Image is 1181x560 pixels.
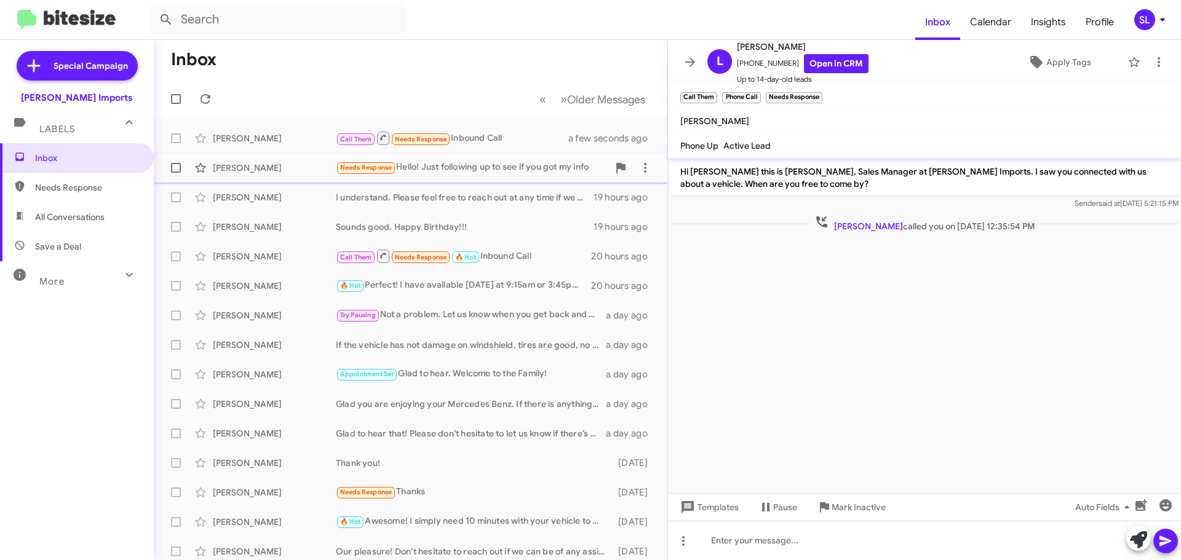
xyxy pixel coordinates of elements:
[340,518,361,526] span: 🔥 Hot
[766,92,822,103] small: Needs Response
[723,140,771,151] span: Active Lead
[594,221,658,233] div: 19 hours ago
[39,124,75,135] span: Labels
[336,160,608,175] div: Hello! Just following up to see if you got my info
[1021,4,1076,40] a: Insights
[149,5,407,34] input: Search
[39,276,65,287] span: More
[336,427,606,440] div: Glad to hear that! Please don’t hesitate to let us know if there’s anything else we can do to ass...
[591,250,658,262] div: 20 hours ago
[336,278,591,293] div: Perfect! I have available [DATE] at 9:15am or 3:45pm. Let me know if either of those times work f...
[680,116,749,127] span: [PERSON_NAME]
[35,211,105,223] span: All Conversations
[1124,9,1167,30] button: SL
[553,87,653,112] button: Next
[1134,9,1155,30] div: SL
[336,339,606,351] div: If the vehicle has not damage on windshield, tires are good, no body damage. It should bring betw...
[606,309,658,321] div: a day ago
[1099,199,1120,208] span: said at
[606,427,658,440] div: a day ago
[171,50,217,69] h1: Inbox
[213,486,336,499] div: [PERSON_NAME]
[560,92,567,107] span: »
[737,73,869,85] span: Up to 14-day-old leads
[340,135,372,143] span: Call Them
[606,368,658,381] div: a day ago
[17,51,138,81] a: Special Campaign
[395,253,447,261] span: Needs Response
[213,162,336,174] div: [PERSON_NAME]
[213,132,336,144] div: [PERSON_NAME]
[809,215,1040,232] span: called you on [DATE] 12:35:54 PM
[213,191,336,203] div: [PERSON_NAME]
[213,427,336,440] div: [PERSON_NAME]
[395,135,447,143] span: Needs Response
[340,370,394,378] span: Appointment Set
[668,496,749,518] button: Templates
[21,92,133,104] div: [PERSON_NAME] Imports
[584,132,658,144] div: a few seconds ago
[336,221,594,233] div: Sounds good. Happy Birthday!!!
[213,339,336,351] div: [PERSON_NAME]
[1076,4,1124,40] a: Profile
[340,253,372,261] span: Call Them
[606,339,658,351] div: a day ago
[612,457,658,469] div: [DATE]
[336,308,606,322] div: Not a problem. Let us know when you get back and we can set up a time.
[213,457,336,469] div: [PERSON_NAME]
[340,488,392,496] span: Needs Response
[678,496,739,518] span: Templates
[455,253,476,261] span: 🔥 Hot
[594,191,658,203] div: 19 hours ago
[336,191,594,203] div: I understand. Please feel free to reach out at any time if we can be of assistance
[340,164,392,172] span: Needs Response
[336,248,591,264] div: Inbound Call
[773,496,797,518] span: Pause
[340,282,361,290] span: 🔥 Hot
[680,140,718,151] span: Phone Up
[749,496,807,518] button: Pause
[213,368,336,381] div: [PERSON_NAME]
[539,92,546,107] span: «
[213,545,336,558] div: [PERSON_NAME]
[35,152,140,164] span: Inbox
[612,516,658,528] div: [DATE]
[213,309,336,321] div: [PERSON_NAME]
[737,54,869,73] span: [PHONE_NUMBER]
[336,130,584,146] div: Inbound Call
[996,51,1122,73] button: Apply Tags
[213,250,336,262] div: [PERSON_NAME]
[737,39,869,54] span: [PERSON_NAME]
[336,398,606,410] div: Glad you are enjoying your Mercedes Benz. If there is anything I can do in the future, do not hes...
[533,87,653,112] nav: Page navigation example
[213,398,336,410] div: [PERSON_NAME]
[670,160,1179,195] p: Hi [PERSON_NAME] this is [PERSON_NAME], Sales Manager at [PERSON_NAME] Imports. I saw you connect...
[35,181,140,194] span: Needs Response
[340,311,376,319] span: Try Pausing
[915,4,960,40] a: Inbox
[1075,199,1179,208] span: Sender [DATE] 5:21:15 PM
[336,545,612,558] div: Our pleasure! Don’t hesitate to reach out if we can be of any assistance.
[717,52,723,71] span: L
[807,496,896,518] button: Mark Inactive
[1046,51,1091,73] span: Apply Tags
[213,280,336,292] div: [PERSON_NAME]
[960,4,1021,40] a: Calendar
[336,457,612,469] div: Thank you!
[54,60,128,72] span: Special Campaign
[834,221,903,232] span: [PERSON_NAME]
[832,496,886,518] span: Mark Inactive
[213,221,336,233] div: [PERSON_NAME]
[722,92,760,103] small: Phone Call
[336,367,606,381] div: Glad to hear. Welcome to the Family!
[612,545,658,558] div: [DATE]
[336,515,612,529] div: Awesome! I simply need 10 minutes with your vehicle to maximize your offer. Are you available [DA...
[612,486,658,499] div: [DATE]
[213,516,336,528] div: [PERSON_NAME]
[1065,496,1144,518] button: Auto Fields
[35,240,81,253] span: Save a Deal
